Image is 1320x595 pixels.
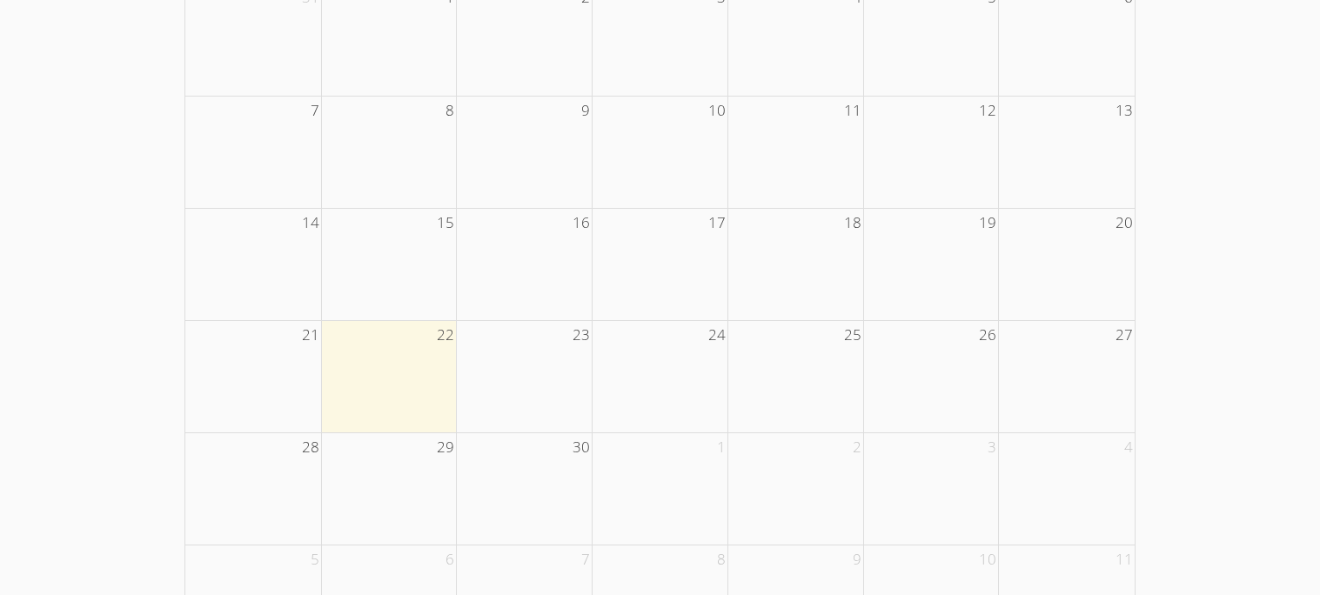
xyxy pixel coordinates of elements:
span: 13 [1114,97,1135,125]
span: 7 [309,97,321,125]
span: 15 [435,209,456,237]
span: 3 [986,433,998,462]
span: 19 [977,209,998,237]
span: 26 [977,321,998,350]
span: 30 [571,433,592,462]
span: 22 [435,321,456,350]
span: 24 [707,321,727,350]
span: 9 [580,97,592,125]
span: 23 [571,321,592,350]
span: 7 [580,545,592,574]
span: 25 [842,321,863,350]
span: 27 [1114,321,1135,350]
span: 1 [715,433,727,462]
span: 11 [1114,545,1135,574]
span: 14 [300,209,321,237]
span: 9 [851,545,863,574]
span: 28 [300,433,321,462]
span: 29 [435,433,456,462]
span: 10 [977,545,998,574]
span: 8 [715,545,727,574]
span: 18 [842,209,863,237]
span: 10 [707,97,727,125]
span: 8 [444,97,456,125]
span: 5 [309,545,321,574]
span: 6 [444,545,456,574]
span: 21 [300,321,321,350]
span: 11 [842,97,863,125]
span: 12 [977,97,998,125]
span: 17 [707,209,727,237]
span: 16 [571,209,592,237]
span: 4 [1122,433,1135,462]
span: 20 [1114,209,1135,237]
span: 2 [851,433,863,462]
